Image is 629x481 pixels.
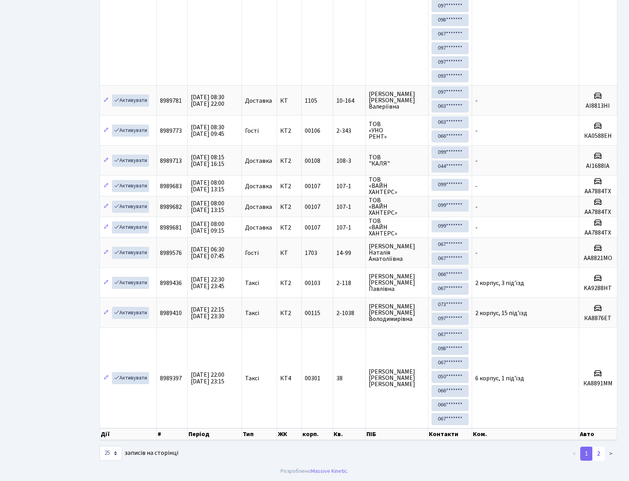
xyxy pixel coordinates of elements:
[112,372,149,384] a: Активувати
[336,250,362,256] span: 14-99
[160,126,182,135] span: 8989773
[191,371,224,386] span: [DATE] 22:00 [DATE] 23:15
[281,467,348,476] div: Розроблено .
[305,182,320,191] span: 00107
[336,158,362,164] span: 108-3
[112,155,149,167] a: Активувати
[245,158,272,164] span: Доставка
[336,183,362,189] span: 107-1
[305,96,317,105] span: 1105
[112,125,149,137] a: Активувати
[112,277,149,289] a: Активувати
[191,123,224,138] span: [DATE] 08:30 [DATE] 09:45
[475,279,524,287] span: 2 корпус, 3 під'їзд
[369,218,425,237] span: ТОВ «ВАЙН ХАНТЕРС»
[336,224,362,231] span: 107-1
[245,224,272,231] span: Доставка
[191,245,224,260] span: [DATE] 06:30 [DATE] 07:45
[245,98,272,104] span: Доставка
[336,128,362,134] span: 2-343
[428,428,472,440] th: Контакти
[582,102,614,110] h5: AI8813HI
[475,126,478,135] span: -
[245,310,259,316] span: Таксі
[188,428,242,440] th: Період
[582,315,614,322] h5: КА8876ЕТ
[100,446,178,461] label: записів на сторінці
[112,307,149,319] a: Активувати
[366,428,428,440] th: ПІБ
[302,428,333,440] th: корп.
[112,221,149,233] a: Активувати
[336,375,362,381] span: 38
[305,203,320,211] span: 00107
[475,249,478,257] span: -
[242,428,277,440] th: Тип
[160,157,182,165] span: 8989713
[475,182,478,191] span: -
[305,126,320,135] span: 00106
[160,203,182,211] span: 8989682
[582,208,614,216] h5: АА7884ТХ
[369,273,425,292] span: [PERSON_NAME] [PERSON_NAME] Павлівна
[280,98,298,104] span: КТ
[475,157,478,165] span: -
[472,428,579,440] th: Ком.
[369,154,425,167] span: ТОВ "КАЛЯ"
[191,220,224,235] span: [DATE] 08:00 [DATE] 09:15
[305,157,320,165] span: 00108
[475,223,478,232] span: -
[582,162,614,170] h5: АІ1688ІА
[582,380,614,387] h5: КА8891ММ
[582,188,614,195] h5: АА7884ТХ
[311,467,347,475] a: Massive Kinetic
[305,249,317,257] span: 1703
[112,247,149,259] a: Активувати
[100,446,122,461] select: записів на сторінці
[336,204,362,210] span: 107-1
[245,375,259,381] span: Таксі
[475,374,524,383] span: 6 корпус, 1 під'їзд
[369,176,425,195] span: ТОВ «ВАЙН ХАНТЕРС»
[369,121,425,140] span: ТОВ «УНО РЕНТ»
[305,223,320,232] span: 00107
[280,224,298,231] span: КТ2
[245,183,272,189] span: Доставка
[592,447,605,461] a: 2
[582,132,614,140] h5: КА0588ЕН
[280,128,298,134] span: КТ2
[191,275,224,290] span: [DATE] 22:30 [DATE] 23:45
[582,285,614,292] h5: KA9288HT
[475,203,478,211] span: -
[475,309,527,317] span: 2 корпус, 15 під'їзд
[191,153,224,168] span: [DATE] 08:15 [DATE] 16:15
[280,204,298,210] span: КТ2
[160,309,182,317] span: 8989410
[157,428,188,440] th: #
[369,369,425,387] span: [PERSON_NAME] [PERSON_NAME] [PERSON_NAME]
[580,447,593,461] a: 1
[245,250,259,256] span: Гості
[475,96,478,105] span: -
[245,280,259,286] span: Таксі
[100,428,157,440] th: Дії
[160,223,182,232] span: 8989681
[582,255,614,262] h5: АА8821МО
[582,229,614,237] h5: АА7884ТХ
[333,428,366,440] th: Кв.
[245,204,272,210] span: Доставка
[160,374,182,383] span: 8989397
[280,375,298,381] span: КТ4
[280,158,298,164] span: КТ2
[369,243,425,262] span: [PERSON_NAME] Наталія Анатоліївна
[191,93,224,108] span: [DATE] 08:30 [DATE] 22:00
[280,183,298,189] span: КТ2
[160,279,182,287] span: 8989436
[191,305,224,321] span: [DATE] 22:15 [DATE] 23:30
[112,94,149,107] a: Активувати
[305,374,320,383] span: 00301
[336,280,362,286] span: 2-118
[305,309,320,317] span: 00115
[245,128,259,134] span: Гості
[280,250,298,256] span: КТ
